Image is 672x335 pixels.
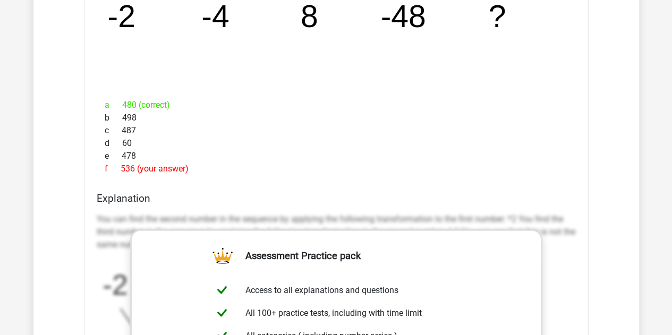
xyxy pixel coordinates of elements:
[105,124,122,137] span: c
[105,162,121,175] span: f
[97,137,576,150] div: 60
[105,150,122,162] span: e
[97,111,576,124] div: 498
[97,124,576,137] div: 487
[105,111,122,124] span: b
[97,99,576,111] div: 480 (correct)
[97,192,576,204] h4: Explanation
[105,99,122,111] span: a
[103,270,127,301] tspan: -2
[97,213,576,251] p: You can find the second number in the sequence by applying the following transformation to the fi...
[105,137,122,150] span: d
[97,162,576,175] div: 536 (your answer)
[97,150,576,162] div: 478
